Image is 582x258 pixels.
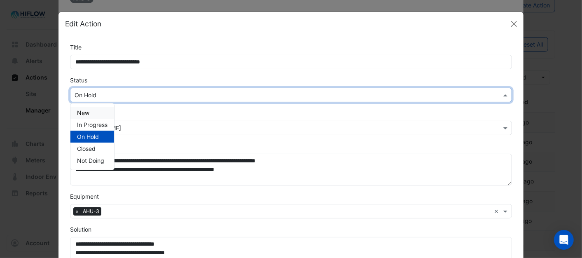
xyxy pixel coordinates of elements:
[73,207,81,216] span: ×
[77,145,96,152] span: Closed
[494,207,501,216] span: Clear
[77,121,108,128] span: In Progress
[81,207,101,216] span: AHU-3
[70,103,115,170] ng-dropdown-panel: Options list
[70,43,82,52] label: Title
[65,19,101,29] h5: Edit Action
[554,230,574,250] div: Open Intercom Messenger
[70,225,91,234] label: Solution
[70,76,87,84] label: Status
[77,133,99,140] span: On Hold
[77,109,89,116] span: New
[508,18,520,30] button: Close
[70,192,99,201] label: Equipment
[77,157,104,164] span: Not Doing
